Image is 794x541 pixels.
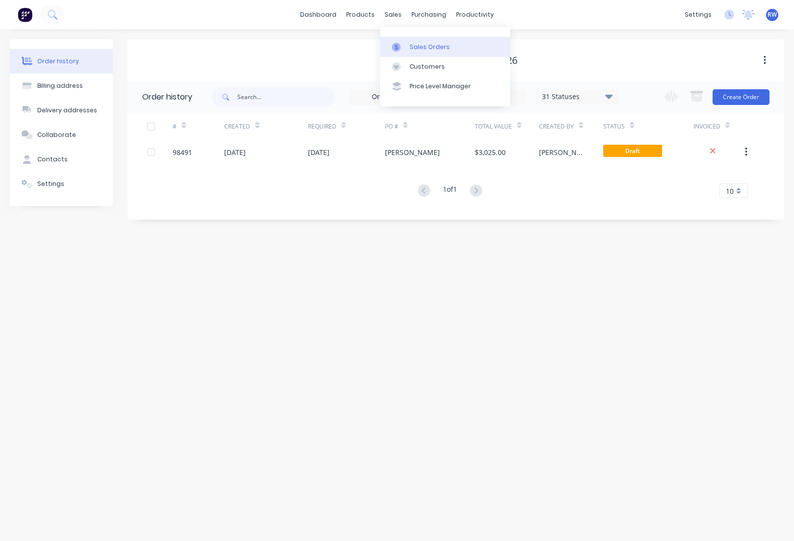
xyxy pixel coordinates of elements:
div: 1 of 1 [443,184,457,198]
span: RW [768,10,777,19]
div: products [341,7,380,22]
div: Created [224,122,250,131]
div: Status [603,113,693,140]
div: sales [380,7,407,22]
input: Search... [237,87,334,107]
a: Price Level Manager [380,77,510,96]
div: Price Level Manager [410,82,471,91]
div: Created By [539,113,603,140]
div: PO # [385,122,398,131]
button: Billing address [10,74,113,98]
a: Customers [380,57,510,77]
div: Created By [539,122,574,131]
div: Order history [142,91,192,103]
div: settings [680,7,717,22]
div: purchasing [407,7,451,22]
button: Collaborate [10,123,113,147]
div: Total Value [475,113,539,140]
button: Settings [10,172,113,196]
a: dashboard [295,7,341,22]
div: Settings [37,180,64,188]
input: Order Date [350,90,432,104]
div: Total Value [475,122,512,131]
div: Invoiced [693,113,745,140]
div: 98491 [173,147,192,157]
div: [PERSON_NAME] [385,147,440,157]
button: Delivery addresses [10,98,113,123]
div: # [173,122,177,131]
div: Required [308,122,336,131]
a: Sales Orders [380,37,510,57]
div: [PERSON_NAME] [539,147,584,157]
div: # [173,113,224,140]
div: 31 Statuses [536,91,618,102]
div: Sales Orders [410,43,450,52]
div: Invoiced [693,122,720,131]
div: [DATE] [308,147,330,157]
div: productivity [451,7,499,22]
div: Created [224,113,307,140]
button: Contacts [10,147,113,172]
img: Factory [18,7,32,22]
div: Delivery addresses [37,106,97,115]
div: Contacts [37,155,68,164]
div: Required [308,113,385,140]
span: Draft [603,145,662,157]
div: Collaborate [37,130,76,139]
span: 10 [726,186,734,196]
div: Order history [37,57,79,66]
div: [DATE] [224,147,246,157]
div: Customers [410,62,445,71]
div: PO # [385,113,475,140]
div: Status [603,122,625,131]
div: $3,025.00 [475,147,506,157]
button: Create Order [713,89,769,105]
div: Billing address [37,81,83,90]
button: Order history [10,49,113,74]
